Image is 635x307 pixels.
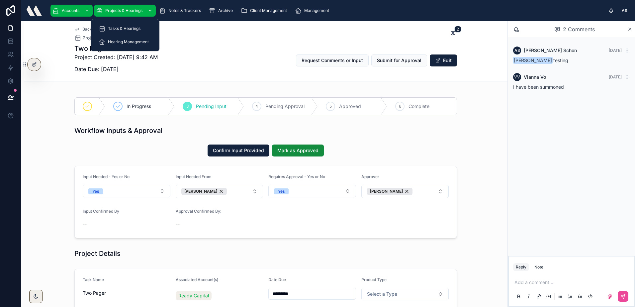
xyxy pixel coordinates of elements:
[339,103,361,110] span: Approved
[513,57,568,63] span: testing
[50,5,93,17] a: Accounts
[83,209,119,214] span: Input Confirmed By
[208,145,269,156] button: Confirm Input Provided
[105,8,142,13] span: Projects & Hearings
[304,8,329,13] span: Management
[513,84,564,90] span: I have been summoned
[74,65,158,73] p: Date Due: [DATE]
[272,145,324,156] button: Mark as Approved
[108,26,140,31] span: Tasks & Hearings
[178,292,209,299] span: Ready Capital
[181,188,227,195] button: Unselect 96
[207,5,237,17] a: Archive
[532,263,546,271] button: Note
[430,54,457,66] button: Edit
[268,174,325,179] span: Requires Approval - Yes or No
[622,8,627,13] span: AS
[176,291,212,300] a: Ready Capital
[74,53,158,61] p: Project Created: [DATE] 9:42 AM
[361,277,387,282] span: Product Type
[514,48,520,53] span: AS
[268,277,286,282] span: Date Due
[377,57,421,64] span: Submit for Approval
[609,48,622,53] span: [DATE]
[302,57,363,64] span: Request Comments or Input
[367,291,397,297] span: Select a Type
[74,27,130,32] a: Back to Tasks & Hearings
[218,8,233,13] span: Archive
[176,221,180,228] span: --
[361,185,449,198] button: Select Button
[250,8,287,13] span: Client Management
[265,103,305,110] span: Pending Approval
[74,126,162,135] h1: Workflow Inputs & Approval
[524,47,577,54] span: [PERSON_NAME] Schon
[83,221,87,228] span: --
[47,3,608,18] div: scrollable content
[157,5,206,17] a: Notes & Trackers
[513,57,553,64] span: [PERSON_NAME]
[367,188,412,195] button: Unselect 96
[168,8,201,13] span: Notes & Trackers
[196,103,227,110] span: Pending Input
[361,174,379,179] span: Approver
[27,5,42,16] img: App logo
[184,189,217,194] span: [PERSON_NAME]
[399,104,401,109] span: 6
[563,25,595,33] span: 2 Comments
[83,277,104,282] span: Task Name
[370,189,403,194] span: [PERSON_NAME]
[371,54,427,66] button: Submit for Approval
[82,35,113,41] span: Projects Form
[83,174,130,179] span: Input Needed - Yes or No
[513,263,529,271] button: Reply
[268,185,356,197] button: Select Button
[82,27,130,32] span: Back to Tasks & Hearings
[524,74,546,80] span: Vianna Vo
[92,188,99,194] div: Yes
[329,104,332,109] span: 5
[176,209,222,214] span: Approval Confirmed By:
[186,104,189,109] span: 3
[534,264,543,270] div: Note
[255,104,258,109] span: 4
[176,174,212,179] span: Input Needed From
[449,30,457,38] button: 2
[361,288,449,300] button: Select Button
[277,147,318,154] span: Mark as Approved
[83,185,170,197] button: Select Button
[74,249,121,258] h1: Project Details
[176,185,263,198] button: Select Button
[293,5,334,17] a: Management
[108,39,149,45] span: Hearing Management
[95,23,155,35] a: Tasks & Hearings
[454,26,461,33] span: 2
[408,103,429,110] span: Complete
[296,54,369,66] button: Request Comments or Input
[239,5,292,17] a: Client Management
[83,290,170,296] span: Two Pager
[94,5,156,17] a: Projects & Hearings
[278,188,285,194] div: Yes
[176,277,218,282] span: Associated Account(s)
[62,8,79,13] span: Accounts
[95,36,155,48] a: Hearing Management
[609,74,622,79] span: [DATE]
[127,103,151,110] span: In Progress
[213,147,264,154] span: Confirm Input Provided
[74,35,113,41] a: Projects Form
[514,74,520,80] span: VV
[74,44,158,53] h1: Two Pager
